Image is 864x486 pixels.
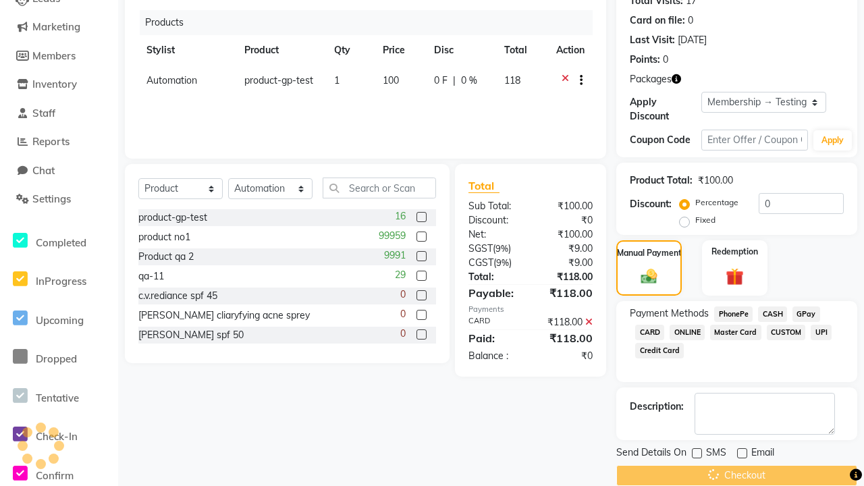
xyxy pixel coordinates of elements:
[453,74,456,88] span: |
[458,213,531,227] div: Discount:
[3,134,115,150] a: Reports
[758,306,787,322] span: CASH
[710,325,761,340] span: Master Card
[714,306,753,322] span: PhonePe
[138,230,190,244] div: product no1
[36,275,86,288] span: InProgress
[400,327,406,341] span: 0
[468,256,493,269] span: CGST
[146,74,197,86] span: Automation
[548,35,593,65] th: Action
[458,330,531,346] div: Paid:
[36,236,86,249] span: Completed
[495,243,508,254] span: 9%
[384,248,406,263] span: 9991
[630,400,684,414] div: Description:
[616,446,686,462] span: Send Details On
[701,130,808,151] input: Enter Offer / Coupon Code
[426,35,496,65] th: Disc
[32,78,77,90] span: Inventory
[138,250,194,264] div: Product qa 2
[630,197,672,211] div: Discount:
[663,53,668,67] div: 0
[468,242,493,254] span: SGST
[326,35,375,65] th: Qty
[138,269,164,283] div: qa-11
[458,256,531,270] div: ( )
[531,270,603,284] div: ₹118.00
[32,164,55,177] span: Chat
[531,213,603,227] div: ₹0
[711,246,758,258] label: Redemption
[531,285,603,301] div: ₹118.00
[32,107,55,119] span: Staff
[3,106,115,122] a: Staff
[3,49,115,64] a: Members
[458,270,531,284] div: Total:
[504,74,520,86] span: 118
[375,35,427,65] th: Price
[531,330,603,346] div: ₹118.00
[531,227,603,242] div: ₹100.00
[32,135,70,148] span: Reports
[678,33,707,47] div: [DATE]
[140,10,603,35] div: Products
[395,209,406,223] span: 16
[630,306,709,321] span: Payment Methods
[811,325,832,340] span: UPI
[323,178,436,198] input: Search or Scan
[458,242,531,256] div: ( )
[138,289,217,303] div: c.v.rediance spf 45
[458,349,531,363] div: Balance :
[698,173,733,188] div: ₹100.00
[630,173,693,188] div: Product Total:
[630,33,675,47] div: Last Visit:
[138,308,310,323] div: [PERSON_NAME] cliaryfying acne sprey
[688,13,693,28] div: 0
[458,227,531,242] div: Net:
[670,325,705,340] span: ONLINE
[138,35,236,65] th: Stylist
[630,95,701,124] div: Apply Discount
[531,242,603,256] div: ₹9.00
[630,72,672,86] span: Packages
[458,285,531,301] div: Payable:
[3,77,115,92] a: Inventory
[32,192,71,205] span: Settings
[138,328,244,342] div: [PERSON_NAME] spf 50
[630,133,701,147] div: Coupon Code
[695,196,738,209] label: Percentage
[434,74,448,88] span: 0 F
[3,192,115,207] a: Settings
[635,325,664,340] span: CARD
[496,35,548,65] th: Total
[531,315,603,329] div: ₹118.00
[458,315,531,329] div: CARD
[468,179,500,193] span: Total
[244,74,313,86] span: product-gp-test
[695,214,715,226] label: Fixed
[138,211,207,225] div: product-gp-test
[496,257,509,268] span: 9%
[635,343,684,358] span: Credit Card
[531,199,603,213] div: ₹100.00
[767,325,806,340] span: CUSTOM
[720,266,749,288] img: _gift.svg
[400,307,406,321] span: 0
[792,306,820,322] span: GPay
[468,304,593,315] div: Payments
[531,256,603,270] div: ₹9.00
[751,446,774,462] span: Email
[630,13,685,28] div: Card on file:
[32,20,80,33] span: Marketing
[617,247,682,259] label: Manual Payment
[706,446,726,462] span: SMS
[531,349,603,363] div: ₹0
[3,20,115,35] a: Marketing
[383,74,399,86] span: 100
[36,391,79,404] span: Tentative
[36,352,77,365] span: Dropped
[630,53,660,67] div: Points:
[400,288,406,302] span: 0
[36,314,84,327] span: Upcoming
